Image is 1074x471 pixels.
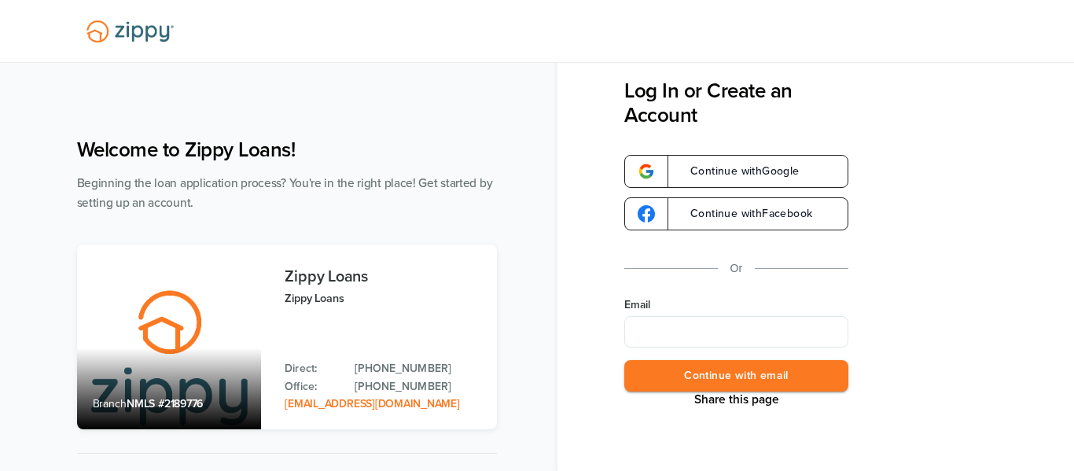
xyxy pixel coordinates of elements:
[624,316,848,348] input: Email Address
[624,360,848,392] button: Continue with email
[355,378,480,396] a: Office Phone: 512-975-2947
[77,13,183,50] img: Lender Logo
[285,397,459,410] a: Email Address: zippyguide@zippymh.com
[77,138,497,162] h1: Welcome to Zippy Loans!
[285,360,339,377] p: Direct:
[285,378,339,396] p: Office:
[285,289,480,307] p: Zippy Loans
[285,268,480,285] h3: Zippy Loans
[624,297,848,313] label: Email
[730,259,743,278] p: Or
[675,166,800,177] span: Continue with Google
[127,397,203,410] span: NMLS #2189776
[638,163,655,180] img: google-logo
[675,208,812,219] span: Continue with Facebook
[638,205,655,223] img: google-logo
[624,155,848,188] a: google-logoContinue withGoogle
[624,197,848,230] a: google-logoContinue withFacebook
[690,392,784,407] button: Share This Page
[77,176,493,210] span: Beginning the loan application process? You're in the right place! Get started by setting up an a...
[93,397,127,410] span: Branch
[355,360,480,377] a: Direct Phone: 512-975-2947
[624,79,848,127] h3: Log In or Create an Account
